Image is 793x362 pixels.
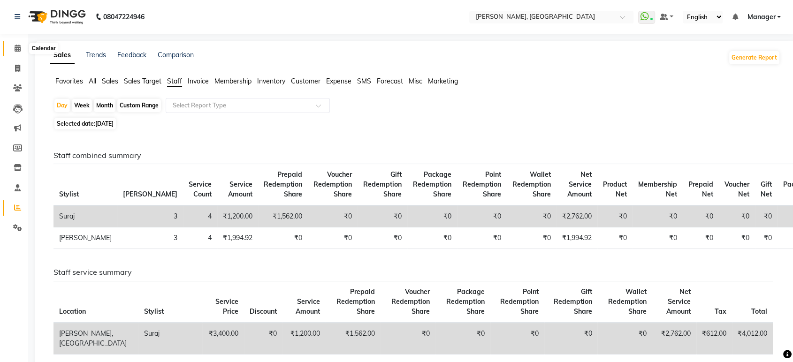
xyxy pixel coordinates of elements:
[117,51,146,59] a: Feedback
[53,205,117,227] td: Suraj
[683,227,719,249] td: ₹0
[95,120,114,127] span: [DATE]
[89,77,96,85] span: All
[123,190,177,198] span: [PERSON_NAME]
[633,205,683,227] td: ₹0
[258,205,308,227] td: ₹1,562.00
[264,170,302,198] span: Prepaid Redemption Share
[597,205,633,227] td: ₹0
[94,99,115,112] div: Month
[144,307,164,316] span: Stylist
[59,190,79,198] span: Stylist
[217,205,258,227] td: ₹1,200.00
[688,180,713,198] span: Prepaid Net
[755,205,778,227] td: ₹0
[446,287,485,316] span: Package Redemption Share
[296,297,320,316] span: Service Amount
[250,307,277,316] span: Discount
[544,323,598,354] td: ₹0
[428,77,458,85] span: Marketing
[457,227,507,249] td: ₹0
[729,51,779,64] button: Generate Report
[715,307,726,316] span: Tax
[557,205,597,227] td: ₹2,762.00
[214,77,252,85] span: Membership
[597,323,652,354] td: ₹0
[457,205,507,227] td: ₹0
[54,99,70,112] div: Day
[167,77,182,85] span: Staff
[336,287,375,316] span: Prepaid Redemption Share
[557,227,597,249] td: ₹1,994.92
[158,51,194,59] a: Comparison
[188,77,209,85] span: Invoice
[53,323,138,354] td: [PERSON_NAME], [GEOGRAPHIC_DATA]
[308,227,358,249] td: ₹0
[228,180,252,198] span: Service Amount
[696,323,732,354] td: ₹612.00
[413,170,451,198] span: Package Redemption Share
[326,77,351,85] span: Expense
[683,205,719,227] td: ₹0
[490,323,544,354] td: ₹0
[357,77,371,85] span: SMS
[507,205,557,227] td: ₹0
[407,227,457,249] td: ₹0
[407,205,457,227] td: ₹0
[308,205,358,227] td: ₹0
[633,227,683,249] td: ₹0
[507,227,557,249] td: ₹0
[603,180,627,198] span: Product Net
[59,307,86,316] span: Location
[117,227,183,249] td: 3
[215,297,238,316] span: Service Price
[391,287,430,316] span: Voucher Redemption Share
[638,180,677,198] span: Membership Net
[258,227,308,249] td: ₹0
[463,170,501,198] span: Point Redemption Share
[608,287,646,316] span: Wallet Redemption Share
[202,323,244,354] td: ₹3,400.00
[217,227,258,249] td: ₹1,994.92
[53,227,117,249] td: [PERSON_NAME]
[183,227,217,249] td: 4
[719,227,755,249] td: ₹0
[512,170,551,198] span: Wallet Redemption Share
[377,77,403,85] span: Forecast
[724,180,749,198] span: Voucher Net
[732,323,773,354] td: ₹4,012.00
[553,287,592,316] span: Gift Redemption Share
[86,51,106,59] a: Trends
[435,323,490,354] td: ₹0
[313,170,352,198] span: Voucher Redemption Share
[358,227,407,249] td: ₹0
[138,323,202,354] td: Suraj
[102,77,118,85] span: Sales
[282,323,326,354] td: ₹1,200.00
[30,43,58,54] div: Calendar
[652,323,696,354] td: ₹2,762.00
[50,47,75,64] a: Sales
[55,77,83,85] span: Favorites
[326,323,381,354] td: ₹1,562.00
[500,287,539,316] span: Point Redemption Share
[53,268,773,277] h6: Staff service summary
[363,170,402,198] span: Gift Redemption Share
[103,4,145,30] b: 08047224946
[189,180,212,198] span: Service Count
[409,77,422,85] span: Misc
[244,323,282,354] td: ₹0
[358,205,407,227] td: ₹0
[124,77,161,85] span: Sales Target
[751,307,767,316] span: Total
[381,323,435,354] td: ₹0
[755,227,778,249] td: ₹0
[54,118,116,129] span: Selected date:
[257,77,285,85] span: Inventory
[291,77,320,85] span: Customer
[761,180,772,198] span: Gift Net
[53,151,773,160] h6: Staff combined summary
[72,99,92,112] div: Week
[183,205,217,227] td: 4
[567,170,592,198] span: Net Service Amount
